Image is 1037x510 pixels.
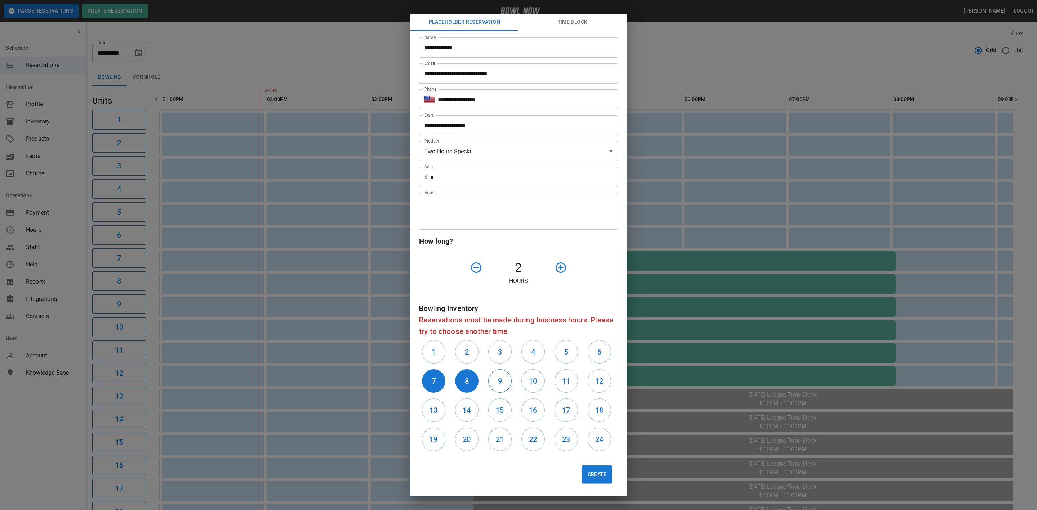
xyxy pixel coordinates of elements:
[463,405,471,416] h6: 14
[555,340,578,364] button: 5
[424,94,435,105] button: Select country
[424,173,427,181] p: $
[562,375,570,387] h6: 11
[496,405,504,416] h6: 15
[422,398,445,422] button: 13
[488,398,512,422] button: 15
[455,398,479,422] button: 14
[488,428,512,451] button: 21
[588,428,611,451] button: 24
[419,141,618,161] div: Two Hours Special
[555,428,578,451] button: 23
[465,375,469,387] h6: 8
[521,428,545,451] button: 22
[498,375,502,387] h6: 9
[555,369,578,393] button: 11
[529,434,537,445] h6: 22
[555,398,578,422] button: 17
[422,369,445,393] button: 7
[496,434,504,445] h6: 21
[521,340,545,364] button: 4
[419,115,613,135] input: Choose date, selected date is Oct 12, 2025
[430,405,437,416] h6: 13
[488,340,512,364] button: 3
[588,369,611,393] button: 12
[595,405,603,416] h6: 18
[419,303,618,314] h6: Bowling Inventory
[582,465,612,483] button: Create
[595,375,603,387] h6: 12
[595,434,603,445] h6: 24
[564,346,568,358] h6: 5
[419,277,618,285] p: Hours
[521,398,545,422] button: 16
[485,260,552,275] h4: 2
[521,369,545,393] button: 10
[498,346,502,358] h6: 3
[562,434,570,445] h6: 23
[597,346,601,358] h6: 6
[424,112,434,118] label: Start
[419,235,618,247] h6: How long?
[588,340,611,364] button: 6
[432,375,436,387] h6: 7
[465,346,469,358] h6: 2
[518,14,627,31] button: Time Block
[529,375,537,387] h6: 10
[531,346,535,358] h6: 4
[422,428,445,451] button: 19
[455,428,479,451] button: 20
[410,14,518,31] button: Placeholder Reservation
[463,434,471,445] h6: 20
[422,340,445,364] button: 1
[424,86,436,92] label: Phone
[432,346,436,358] h6: 1
[588,398,611,422] button: 18
[455,369,479,393] button: 8
[419,314,618,337] h6: Reservations must be made during business hours. Please try to choose another time.
[488,369,512,393] button: 9
[455,340,479,364] button: 2
[562,405,570,416] h6: 17
[430,434,437,445] h6: 19
[529,405,537,416] h6: 16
